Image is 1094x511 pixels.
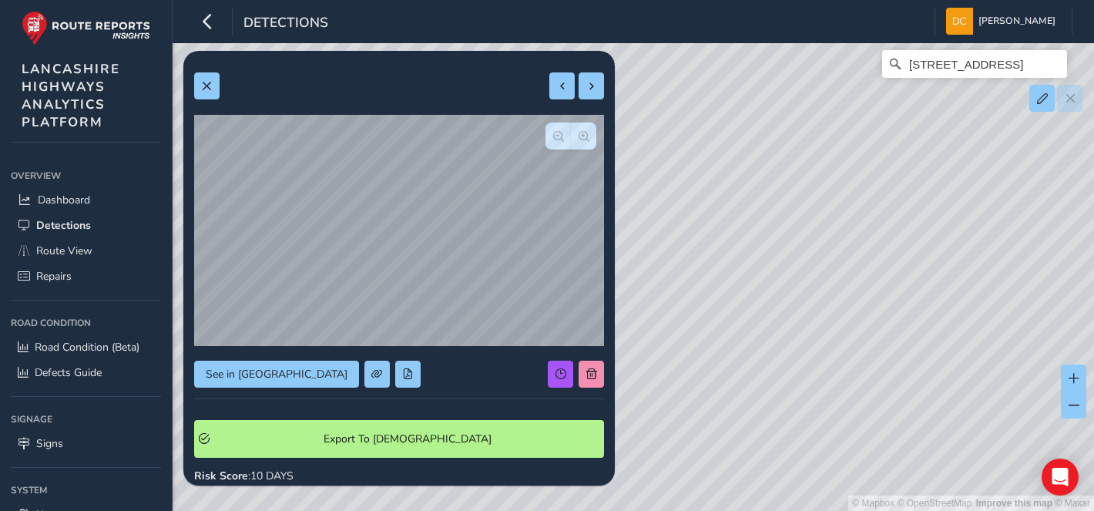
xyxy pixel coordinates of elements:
span: Road Condition (Beta) [35,340,139,355]
a: Detections [11,213,161,238]
span: Export To [DEMOGRAPHIC_DATA] [215,432,599,446]
div: Open Intercom Messenger [1042,459,1079,496]
span: See in [GEOGRAPHIC_DATA] [206,367,347,382]
img: diamond-layout [946,8,973,35]
div: Road Condition [11,311,161,335]
a: Road Condition (Beta) [11,335,161,360]
a: Dashboard [11,187,161,213]
span: Detections [243,13,328,35]
button: [PERSON_NAME] [946,8,1061,35]
div: : 10 DAYS [194,469,604,483]
a: Signs [11,431,161,456]
div: Signage [11,408,161,431]
span: Dashboard [38,193,90,207]
span: [PERSON_NAME] [978,8,1055,35]
button: See in Route View [194,361,359,388]
span: Route View [36,244,92,258]
a: Repairs [11,264,161,289]
strong: Risk Score [194,469,248,483]
a: Route View [11,238,161,264]
span: Signs [36,436,63,451]
button: Export To Symology [194,420,604,458]
a: Defects Guide [11,360,161,385]
span: LANCASHIRE HIGHWAYS ANALYTICS PLATFORM [22,60,120,131]
div: Overview [11,164,161,187]
input: Search [882,50,1067,78]
span: Repairs [36,269,72,284]
div: System [11,479,161,502]
span: Detections [36,218,91,233]
img: rr logo [22,11,150,45]
span: Defects Guide [35,365,102,380]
